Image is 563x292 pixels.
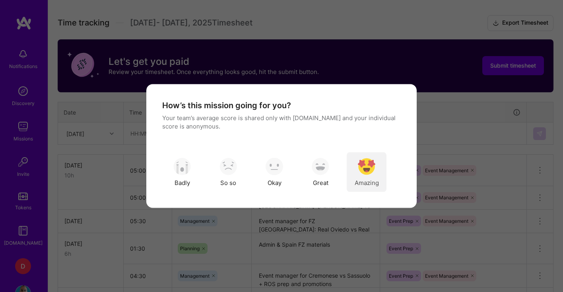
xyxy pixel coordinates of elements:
span: Okay [268,178,281,187]
p: Your team’s average score is shared only with [DOMAIN_NAME] and your individual score is anonymous. [162,114,401,130]
img: soso [173,158,191,175]
span: Amazing [355,178,379,187]
span: So so [220,178,236,187]
img: soso [312,158,329,175]
span: Badly [175,178,190,187]
h4: How’s this mission going for you? [162,100,291,111]
img: soso [219,158,237,175]
div: modal [146,84,417,208]
span: Great [313,178,328,187]
img: soso [358,158,375,175]
img: soso [266,158,283,175]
